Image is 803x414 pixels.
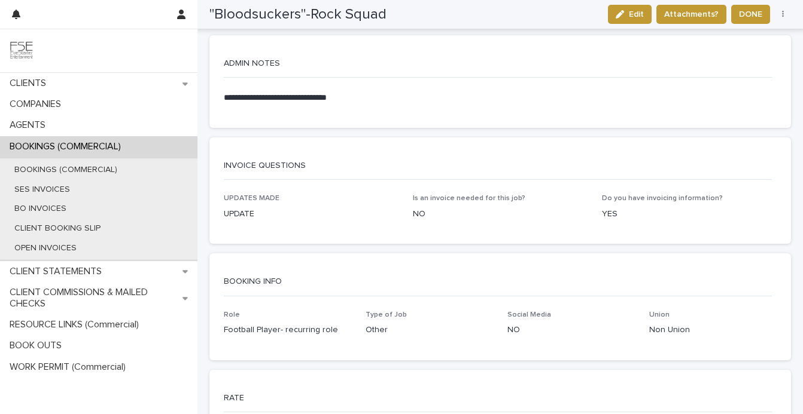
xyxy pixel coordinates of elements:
[5,243,86,253] p: OPEN INVOICES
[5,319,148,330] p: RESOURCE LINKS (Commercial)
[224,195,279,202] span: UPDATES MADE
[5,204,76,214] p: BO INVOICES
[602,195,723,202] span: Do you have invoicing information?
[5,185,80,195] p: SES INVOICES
[507,311,551,318] span: Social Media
[739,8,762,20] span: DONE
[224,208,399,220] p: UPDATE
[224,392,772,403] p: RATE
[5,287,182,309] p: CLIENT COMMISSIONS & MAILED CHECKS
[224,58,772,69] p: ADMIN NOTES
[5,340,71,351] p: BOOK OUTS
[507,324,635,336] p: NO
[5,266,111,277] p: CLIENT STATEMENTS
[413,208,588,220] p: NO
[649,311,670,318] span: Union
[608,5,652,24] button: Edit
[5,223,110,234] p: CLIENT BOOKING SLIP
[731,5,770,24] button: DONE
[5,165,127,175] p: BOOKINGS (COMMERCIAL)
[366,324,493,336] p: Other
[5,141,130,152] p: BOOKINGS (COMMERCIAL)
[5,99,71,110] p: COMPANIES
[5,361,135,373] p: WORK PERMIT (Commercial)
[629,10,644,19] span: Edit
[224,324,351,336] p: Football Player- recurring role
[5,119,55,131] p: AGENTS
[224,311,240,318] span: Role
[664,8,719,20] span: Attachments?
[413,195,525,202] span: Is an invoice needed for this job?
[602,208,777,220] p: YES
[366,311,407,318] span: Type of Job
[224,160,772,171] p: INVOICE QUESTIONS
[649,324,777,336] p: Non Union
[5,78,56,89] p: CLIENTS
[10,39,34,63] img: 9JgRvJ3ETPGCJDhvPVA5
[209,6,387,23] h2: "Bloodsuckers"-Rock Squad
[224,276,772,287] p: BOOKING INFO
[656,5,726,24] button: Attachments?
